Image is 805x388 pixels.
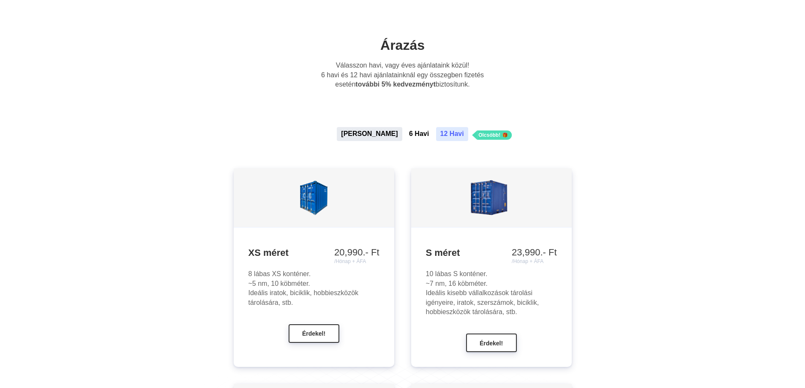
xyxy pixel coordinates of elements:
button: Érdekel! [466,334,517,352]
span: Érdekel! [480,340,503,347]
span: Érdekel! [302,331,325,337]
a: Érdekel! [466,339,517,346]
h3: XS méret [248,247,379,259]
img: 8_1.png [269,170,358,225]
img: 8.png [442,170,540,225]
div: 10 lábas S konténer. ~7 nm, 16 köbméter. Ideális kisebb vállalkozások tárolási igényeire, iratok,... [426,269,557,317]
p: Válasszon havi, vagy éves ajánlataink közül! 6 havi és 12 havi ajánlatainknál egy összegben fizet... [315,61,491,89]
button: [PERSON_NAME] [337,127,402,141]
h2: Árazás [293,37,513,54]
img: Emoji Gift PNG [502,133,508,138]
button: Érdekel! [289,324,339,343]
h3: S méret [426,247,557,259]
button: 12 Havi [436,127,468,141]
a: Érdekel! [289,329,339,336]
b: további 5% kedvezményt [355,81,435,88]
button: 6 Havi [405,127,433,141]
div: 20,990.- Ft [334,247,379,265]
div: 8 lábas XS konténer. ~5 nm, 10 köbméter. Ideális iratok, biciklik, hobbieszközök tárolására, stb. [248,269,379,307]
span: Olcsóbb! [478,132,500,138]
div: 23,990.- Ft [512,247,557,265]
